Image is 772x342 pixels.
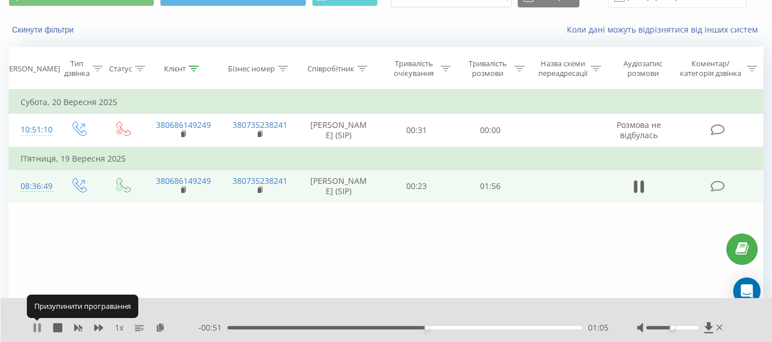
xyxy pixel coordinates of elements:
div: Тривалість розмови [464,59,511,78]
a: Коли дані можуть відрізнятися вiд інших систем [567,24,763,35]
div: Співробітник [307,64,354,74]
td: 00:23 [380,170,454,203]
div: Бізнес номер [228,64,275,74]
td: Субота, 20 Вересня 2025 [9,91,763,114]
div: Тривалість очікування [390,59,438,78]
td: [PERSON_NAME] (SIP) [298,170,380,203]
span: - 00:51 [198,322,227,333]
td: 00:00 [454,114,527,147]
div: Клієнт [164,64,186,74]
div: Статус [109,64,132,74]
a: 380686149249 [156,175,211,186]
a: 380735238241 [233,175,287,186]
div: [PERSON_NAME] [2,64,60,74]
div: Аудіозапис розмови [614,59,672,78]
div: Коментар/категорія дзвінка [677,59,744,78]
div: Accessibility label [670,325,674,330]
a: 380735238241 [233,119,287,130]
td: [PERSON_NAME] (SIP) [298,114,380,147]
div: Accessibility label [425,325,429,330]
td: П’ятниця, 19 Вересня 2025 [9,147,763,170]
div: Призупинити програвання [27,295,138,317]
div: 10:51:10 [21,119,45,141]
span: 1 x [115,322,123,333]
div: Тип дзвінка [64,59,90,78]
div: Назва схеми переадресації [538,59,588,78]
span: 01:05 [588,322,609,333]
button: Скинути фільтри [9,25,79,35]
span: Розмова не відбулась [617,119,661,140]
div: Open Intercom Messenger [733,277,761,305]
td: 01:56 [454,170,527,203]
a: 380686149249 [156,119,211,130]
div: 08:36:49 [21,175,45,198]
td: 00:31 [380,114,454,147]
